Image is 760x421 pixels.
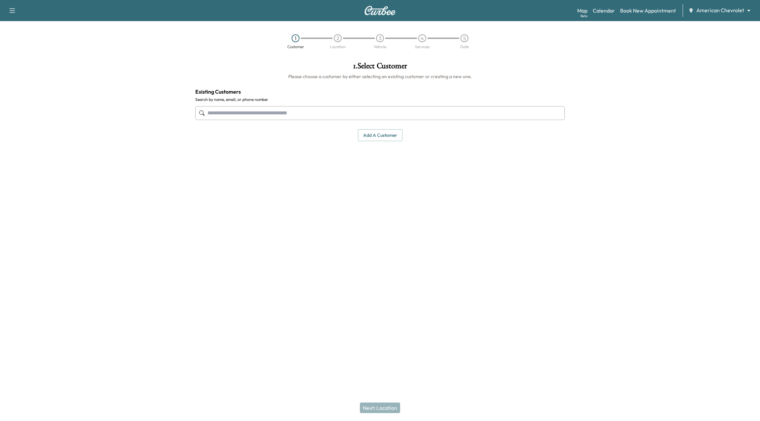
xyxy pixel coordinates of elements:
div: Customer [287,45,304,49]
a: MapBeta [577,7,587,15]
div: 3 [376,34,384,42]
span: American Chevrolet [696,7,744,14]
a: Calendar [593,7,615,15]
div: Beta [581,14,587,18]
div: 2 [334,34,342,42]
div: Location [330,45,346,49]
h6: Please choose a customer by either selecting an existing customer or creating a new one. [195,73,565,80]
div: 4 [418,34,426,42]
img: Curbee Logo [364,6,396,15]
div: Services [415,45,429,49]
button: Add a customer [358,129,402,141]
h1: 1 . Select Customer [195,62,565,73]
div: Date [460,45,469,49]
a: Book New Appointment [620,7,676,15]
div: 5 [460,34,468,42]
div: 1 [292,34,300,42]
h4: Existing Customers [195,88,565,96]
div: Vehicle [374,45,386,49]
label: Search by name, email, or phone number [195,97,565,102]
